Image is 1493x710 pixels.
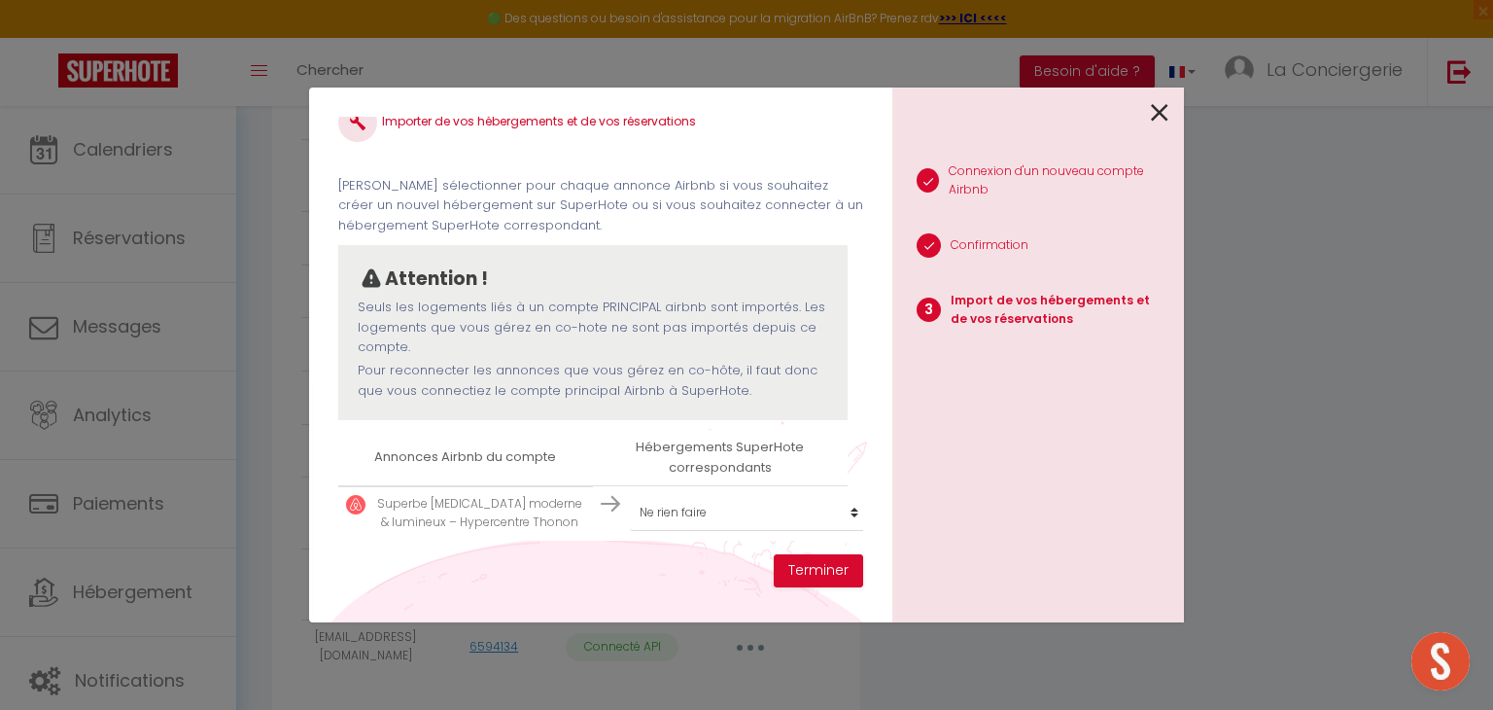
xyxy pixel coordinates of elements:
[338,103,863,142] h4: Importer de vos hébergements et de vos réservations
[375,495,585,532] p: Superbe [MEDICAL_DATA] moderne & lumineux – Hypercentre Thonon
[358,298,828,357] p: Seuls les logements liés à un compte PRINCIPAL airbnb sont importés. Les logements que vous gérez...
[338,176,863,235] p: [PERSON_NAME] sélectionner pour chaque annonce Airbnb si vous souhaitez créer un nouvel hébergeme...
[593,430,848,485] th: Hébergements SuperHote correspondants
[385,265,488,294] p: Attention !
[951,292,1168,329] p: Import de vos hébergements et de vos réservations
[338,430,593,485] th: Annonces Airbnb du compte
[917,298,941,322] span: 3
[951,236,1028,255] p: Confirmation
[358,361,828,401] p: Pour reconnecter les annonces que vous gérez en co-hôte, il faut donc que vous connectiez le comp...
[774,554,863,587] button: Terminer
[949,162,1168,199] p: Connexion d'un nouveau compte Airbnb
[1411,632,1470,691] div: Ouvrir le chat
